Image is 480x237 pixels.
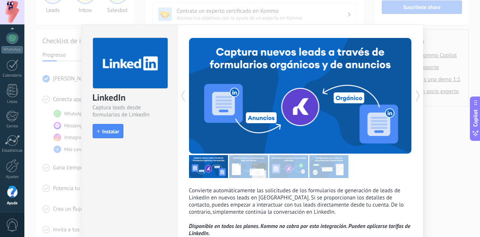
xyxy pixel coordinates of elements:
[1,73,23,78] div: Calendario
[1,100,23,104] div: Listas
[189,223,411,237] b: Disponible en todos los planes. Kommo no cobra por esta integración. Pueden aplicarse tarifas de ...
[472,109,479,127] span: Copilot
[1,46,23,53] div: WhatsApp
[189,155,228,178] img: tour_image_59eb1d25942752d51c12a78419c5b626.png
[93,38,168,89] img: logo_main.png
[1,175,23,180] div: Ajustes
[229,155,268,178] img: tour_image_e73ef396f3822c9ff11b97f07136e513.png
[93,92,166,104] div: LinkedIn
[189,187,412,237] p: Convierte automáticamente las solicitudes de los formularios de generación de leads de LinkedIn e...
[269,155,308,178] img: tour_image_07e8798788140f0d1531f450fb8dbaa5.png
[1,148,23,153] div: Estadísticas
[1,124,23,129] div: Correo
[1,201,23,206] div: Ayuda
[102,129,119,134] span: Instalar
[93,124,123,138] button: Instalar
[309,155,348,178] img: tour_image_b12d75e23d5a7348718e556d0f9d63b7.png
[93,104,166,118] div: Captura leads desde formularios de LinkedIn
